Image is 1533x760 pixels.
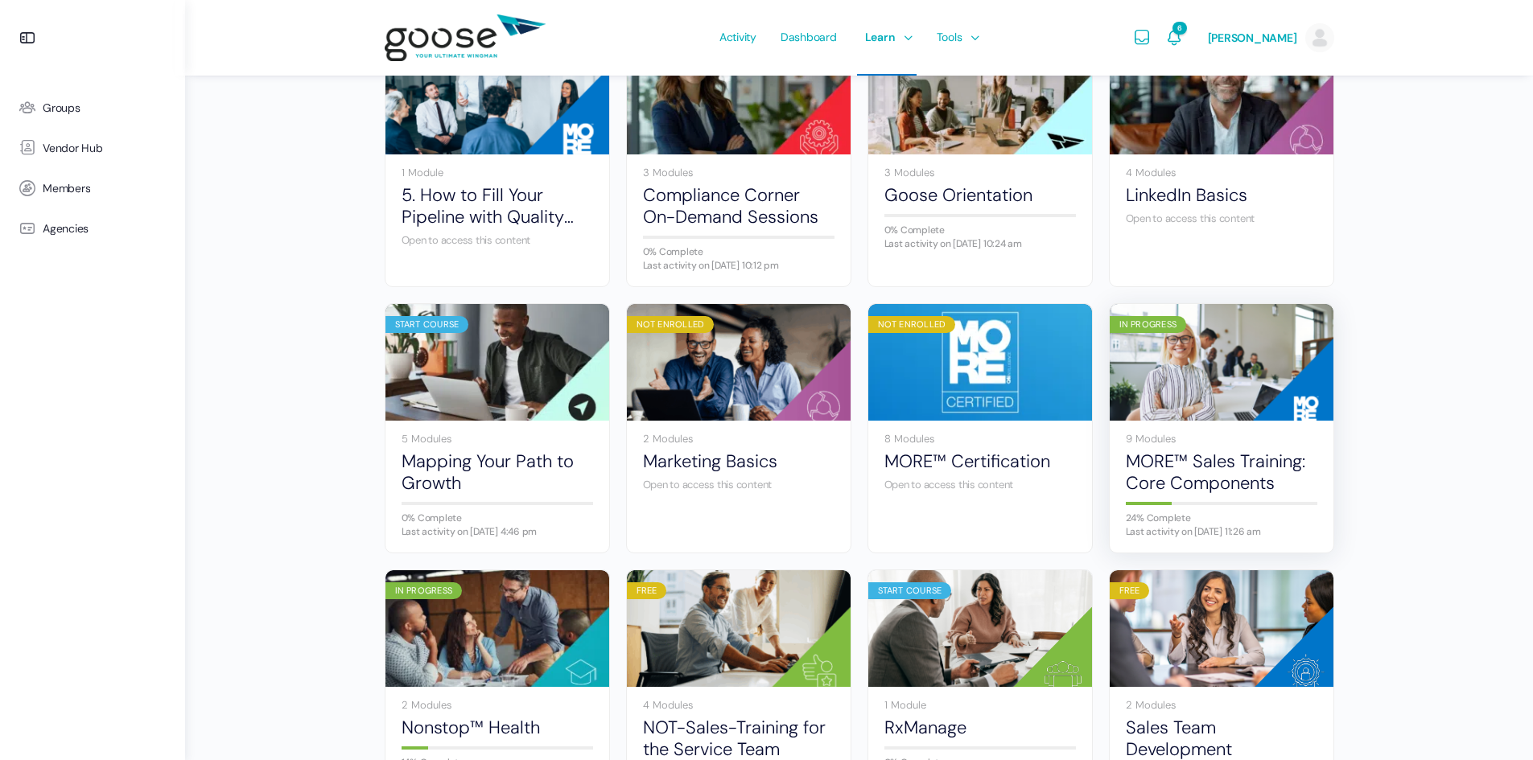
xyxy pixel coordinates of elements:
[402,433,593,444] div: 5 Modules
[402,233,593,248] div: Open to access this content
[868,304,1092,421] a: Not Enrolled
[884,184,1076,206] a: Goose Orientation
[1110,38,1333,154] a: Not Enrolled
[1126,513,1317,523] div: 24% Complete
[868,316,956,333] div: Not Enrolled
[884,478,1076,492] div: Open to access this content
[8,208,177,249] a: Agencies
[402,700,593,710] div: 2 Modules
[884,450,1076,472] a: MORE™ Certification
[385,582,463,599] div: In Progress
[8,128,177,168] a: Vendor Hub
[1110,570,1333,687] a: Free
[884,225,1076,235] div: 0% Complete
[884,433,1076,444] div: 8 Modules
[884,239,1076,249] div: Last activity on [DATE] 10:24 am
[385,316,469,333] div: Start Course
[627,570,851,687] a: Free
[1126,450,1317,495] a: MORE™ Sales Training: Core Components
[643,167,834,178] div: 3 Modules
[1110,316,1187,333] div: In Progress
[643,433,834,444] div: 2 Modules
[43,101,80,115] span: Groups
[43,142,103,155] span: Vendor Hub
[643,700,834,710] div: 4 Modules
[1208,31,1297,45] span: [PERSON_NAME]
[627,582,667,599] div: Free
[385,38,609,154] a: Not Enrolled
[1110,582,1150,599] div: Free
[1126,527,1317,536] div: Last activity on [DATE] 11:26 am
[627,316,715,333] div: Not Enrolled
[43,222,89,236] span: Agencies
[1126,167,1317,178] div: 4 Modules
[1126,433,1317,444] div: 9 Modules
[1172,22,1186,35] span: 6
[1126,212,1317,226] div: Open to access this content
[1126,184,1317,206] a: LinkedIn Basics
[868,582,952,599] div: Start Course
[43,182,90,195] span: Members
[643,478,834,492] div: Open to access this content
[1110,304,1333,421] a: In Progress
[8,168,177,208] a: Members
[643,450,834,472] a: Marketing Basics
[402,527,593,536] div: Last activity on [DATE] 4:46 pm
[643,184,834,228] a: Compliance Corner On-Demand Sessions
[884,700,1076,710] div: 1 Module
[627,38,851,154] a: Start Course
[402,450,593,495] a: Mapping Your Path to Growth
[884,717,1076,738] a: RxManage
[385,570,609,687] a: In Progress
[643,247,834,257] div: 0% Complete
[385,304,609,421] a: Start Course
[402,184,593,228] a: 5. How to Fill Your Pipeline with Quality Prospects
[643,261,834,270] div: Last activity on [DATE] 10:12 pm
[884,167,1076,178] div: 3 Modules
[402,167,593,178] div: 1 Module
[627,304,851,421] a: Not Enrolled
[1126,700,1317,710] div: 2 Modules
[868,38,1092,154] a: Start Course
[402,513,593,523] div: 0% Complete
[8,88,177,128] a: Groups
[868,570,1092,687] a: Start Course
[402,717,593,738] a: Nonstop™ Health
[1453,683,1533,760] iframe: Chat Widget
